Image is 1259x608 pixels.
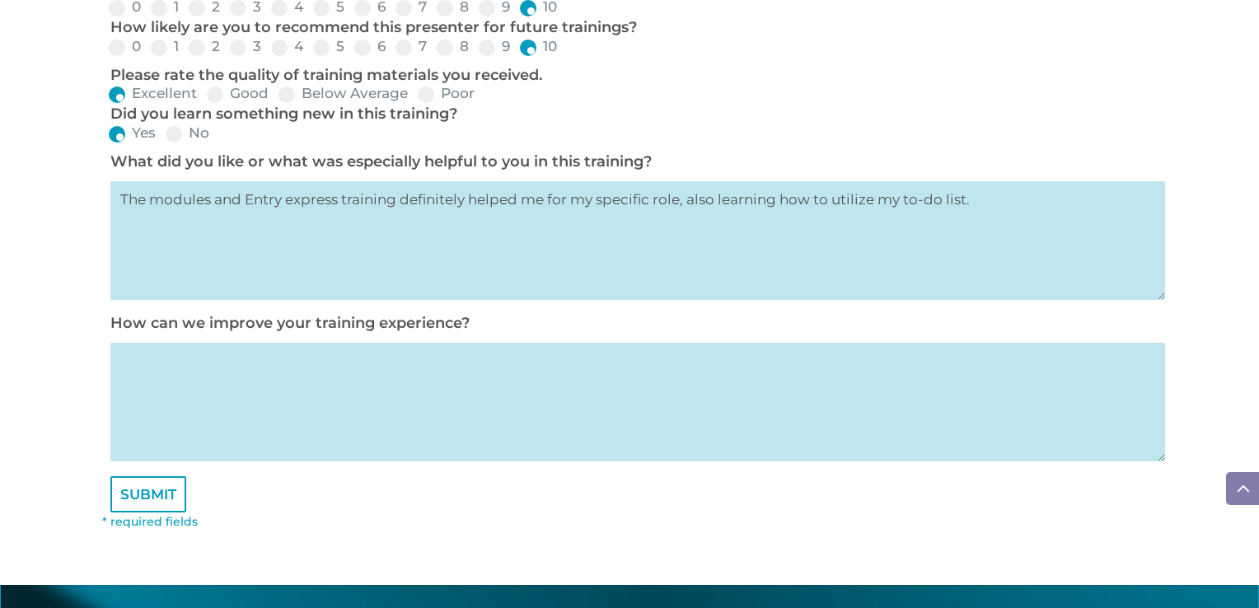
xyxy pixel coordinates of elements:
label: Excellent [109,87,197,101]
label: 10 [520,40,557,54]
label: No [166,126,209,140]
label: 1 [151,40,179,54]
p: Did you learn something new in this training? [110,105,1157,124]
label: Poor [418,87,475,101]
label: What did you like or what was especially helpful to you in this training? [110,152,652,171]
label: 5 [313,40,344,54]
font: * required fields [102,514,198,529]
p: How likely are you to recommend this presenter for future trainings? [110,18,1157,38]
label: 2 [189,40,220,54]
input: SUBMIT [110,476,186,512]
label: 6 [354,40,386,54]
label: How can we improve your training experience? [110,314,470,332]
label: Good [207,87,269,101]
label: 4 [271,40,303,54]
iframe: Chat Widget [990,430,1259,608]
label: Below Average [278,87,408,101]
label: 3 [230,40,261,54]
label: 9 [479,40,510,54]
label: 7 [395,40,427,54]
label: 8 [437,40,469,54]
label: Yes [109,126,156,140]
label: 0 [109,40,141,54]
p: Please rate the quality of training materials you received. [110,66,1157,86]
